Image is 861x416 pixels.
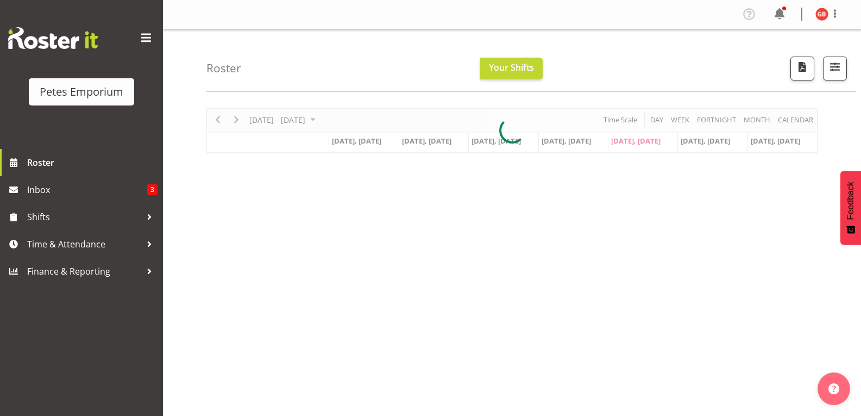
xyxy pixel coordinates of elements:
div: Petes Emporium [40,84,123,100]
img: Rosterit website logo [8,27,98,49]
img: help-xxl-2.png [828,383,839,394]
span: Shifts [27,209,141,225]
span: 3 [147,184,158,195]
img: gillian-byford11184.jpg [815,8,828,21]
h4: Roster [206,62,241,74]
button: Download a PDF of the roster according to the set date range. [790,57,814,80]
span: Time & Attendance [27,236,141,252]
button: Your Shifts [480,58,543,79]
button: Feedback - Show survey [840,171,861,245]
button: Filter Shifts [823,57,847,80]
span: Feedback [846,182,856,220]
span: Finance & Reporting [27,263,141,280]
span: Inbox [27,182,147,198]
span: Your Shifts [489,61,534,73]
span: Roster [27,154,158,171]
